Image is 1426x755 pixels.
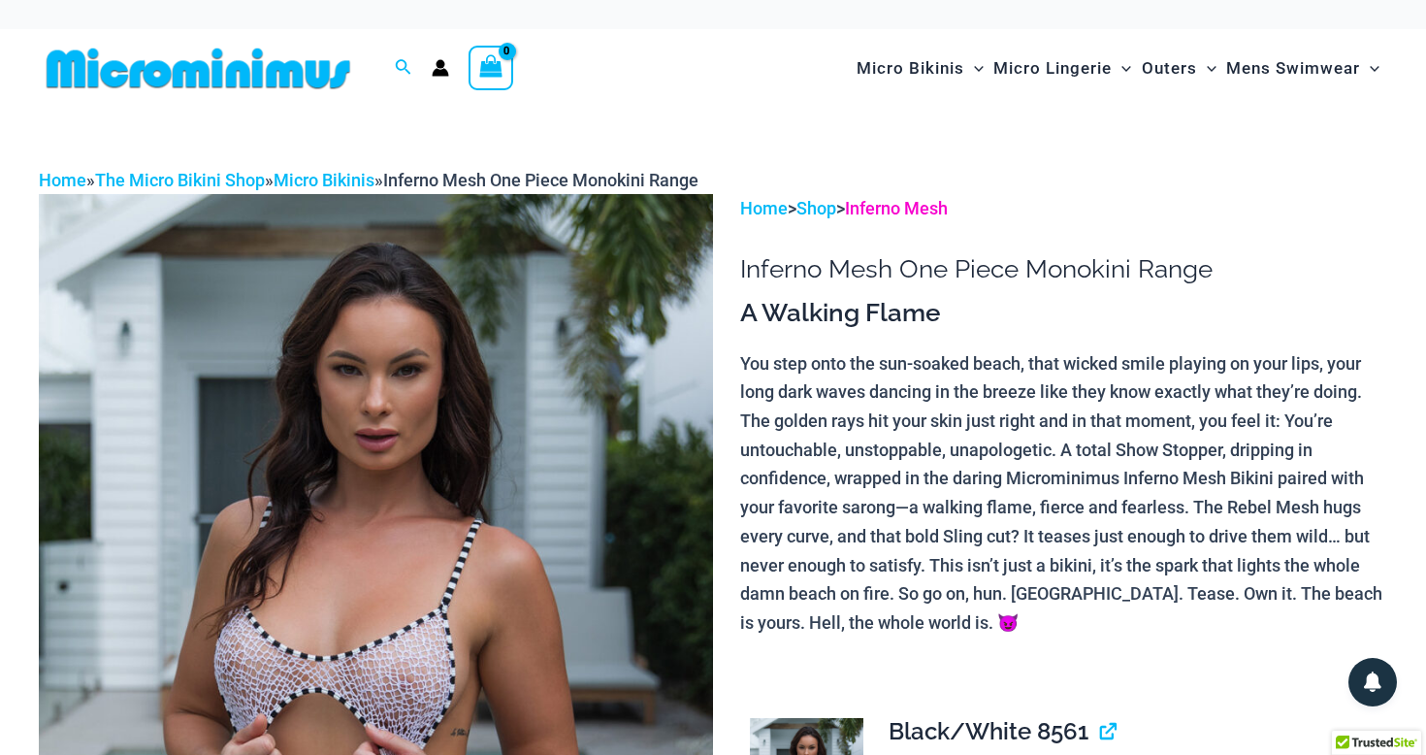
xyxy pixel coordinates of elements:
[1226,44,1360,93] span: Mens Swimwear
[383,170,698,190] span: Inferno Mesh One Piece Monokini Range
[274,170,374,190] a: Micro Bikinis
[993,44,1112,93] span: Micro Lingerie
[964,44,984,93] span: Menu Toggle
[740,297,1387,330] h3: A Walking Flame
[432,59,449,77] a: Account icon link
[740,254,1387,284] h1: Inferno Mesh One Piece Monokini Range
[857,44,964,93] span: Micro Bikinis
[1112,44,1131,93] span: Menu Toggle
[852,39,988,98] a: Micro BikinisMenu ToggleMenu Toggle
[845,198,948,218] a: Inferno Mesh
[95,170,265,190] a: The Micro Bikini Shop
[796,198,836,218] a: Shop
[39,170,86,190] a: Home
[1221,39,1384,98] a: Mens SwimwearMenu ToggleMenu Toggle
[39,47,358,90] img: MM SHOP LOGO FLAT
[849,36,1387,101] nav: Site Navigation
[1197,44,1216,93] span: Menu Toggle
[740,198,788,218] a: Home
[395,56,412,81] a: Search icon link
[1360,44,1379,93] span: Menu Toggle
[1137,39,1221,98] a: OutersMenu ToggleMenu Toggle
[889,717,1088,745] span: Black/White 8561
[39,170,698,190] span: » » »
[740,349,1387,638] p: You step onto the sun-soaked beach, that wicked smile playing on your lips, your long dark waves ...
[988,39,1136,98] a: Micro LingerieMenu ToggleMenu Toggle
[1142,44,1197,93] span: Outers
[740,194,1387,223] p: > >
[469,46,513,90] a: View Shopping Cart, empty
